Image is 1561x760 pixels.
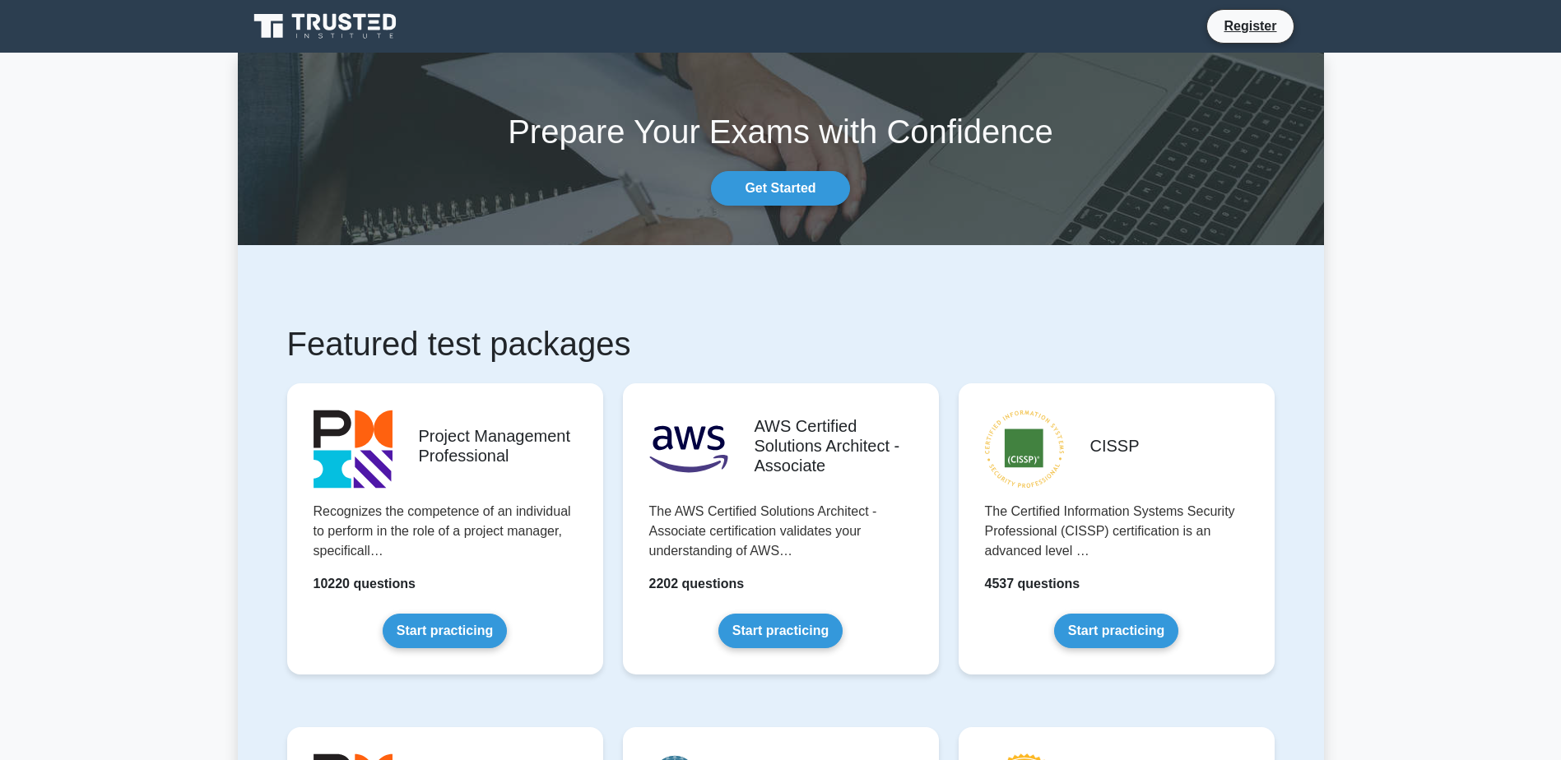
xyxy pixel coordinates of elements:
a: Register [1214,16,1286,36]
h1: Prepare Your Exams with Confidence [238,112,1324,151]
a: Get Started [711,171,849,206]
a: Start practicing [1054,614,1178,648]
a: Start practicing [718,614,843,648]
a: Start practicing [383,614,507,648]
h1: Featured test packages [287,324,1275,364]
